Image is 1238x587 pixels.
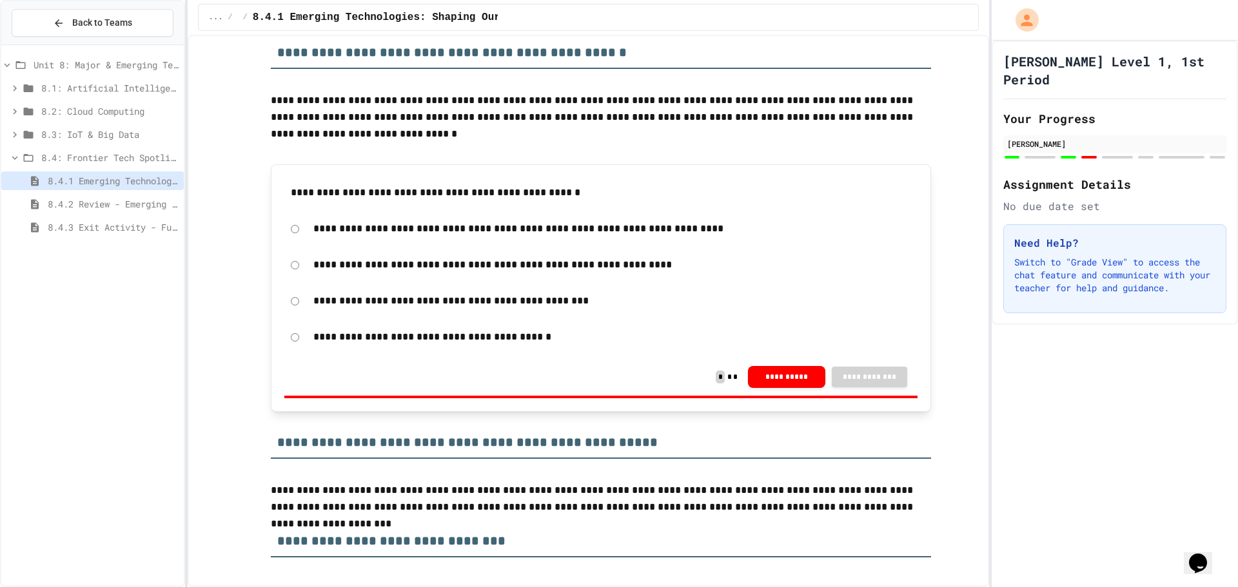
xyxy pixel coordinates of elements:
span: / [228,12,232,23]
span: / [243,12,248,23]
div: My Account [1002,5,1042,35]
h1: [PERSON_NAME] Level 1, 1st Period [1003,52,1226,88]
span: 8.4.1 Emerging Technologies: Shaping Our Digital Future [48,174,179,188]
span: 8.4.1 Emerging Technologies: Shaping Our Digital Future [253,10,593,25]
p: Switch to "Grade View" to access the chat feature and communicate with your teacher for help and ... [1014,256,1215,294]
div: No due date set [1003,198,1226,214]
span: ... [209,12,223,23]
h2: Your Progress [1003,110,1226,128]
span: 8.3: IoT & Big Data [41,128,179,141]
h2: Assignment Details [1003,175,1226,193]
span: 8.4.3 Exit Activity - Future Tech Challenge [48,220,179,234]
span: 8.2: Cloud Computing [41,104,179,118]
div: [PERSON_NAME] [1007,138,1223,149]
h3: Need Help? [1014,235,1215,251]
span: 8.4.2 Review - Emerging Technologies: Shaping Our Digital Future [48,197,179,211]
span: Back to Teams [72,16,132,30]
span: 8.4: Frontier Tech Spotlight [41,151,179,164]
span: Unit 8: Major & Emerging Technologies [34,58,179,72]
span: 8.1: Artificial Intelligence Basics [41,81,179,95]
iframe: chat widget [1184,535,1225,574]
